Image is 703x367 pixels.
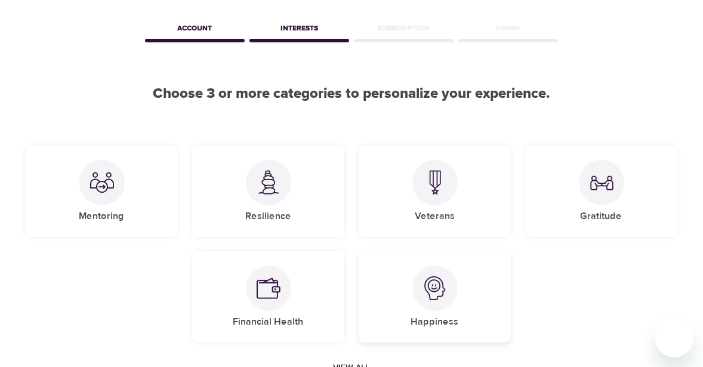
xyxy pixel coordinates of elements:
img: Mentoring [90,171,114,195]
div: Financial HealthFinancial Health [192,251,344,343]
div: GratitudeGratitude [525,146,677,237]
iframe: Button to launch messaging window [655,319,693,357]
h5: Gratitude [581,210,622,223]
h5: Financial Health [233,316,304,328]
img: Veterans [423,170,447,195]
div: ResilienceResilience [192,146,344,237]
h2: Choose 3 or more categories to personalize your experience. [26,85,677,103]
div: VeteransVeterans [359,146,511,237]
div: HappinessHappiness [359,251,511,343]
h5: Resilience [245,210,291,223]
img: Resilience [257,170,280,195]
h5: Mentoring [79,210,125,223]
h5: Happiness [411,316,459,328]
img: Happiness [423,276,447,300]
h5: Veterans [415,210,455,223]
div: MentoringMentoring [26,146,178,237]
img: Financial Health [257,276,280,300]
img: Gratitude [590,171,613,195]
